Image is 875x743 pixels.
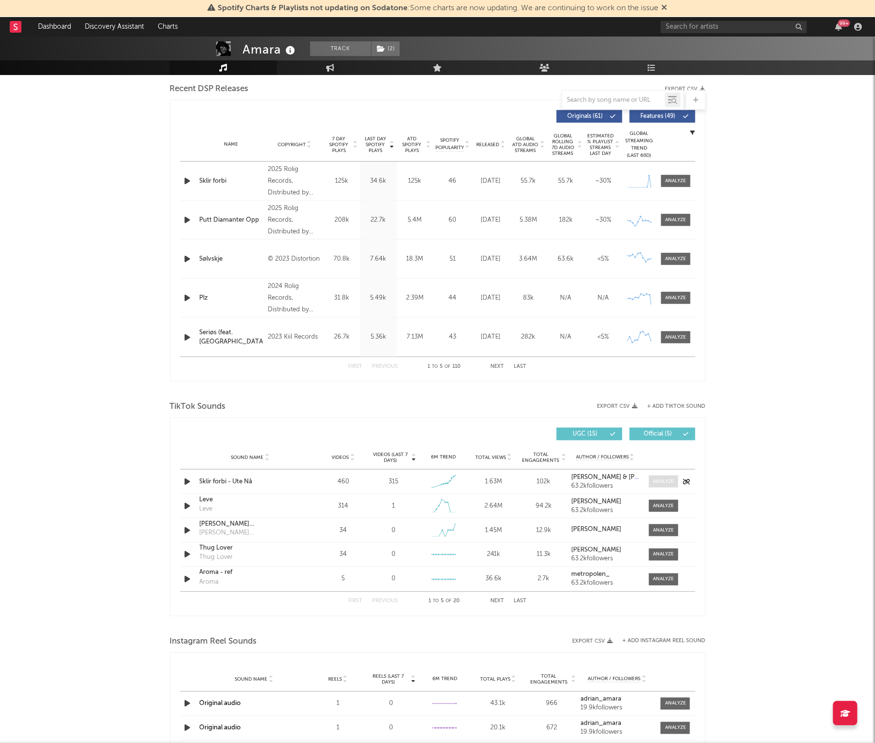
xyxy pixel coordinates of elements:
[662,4,668,12] span: Dismiss
[521,452,560,463] span: Total Engagements
[550,254,582,264] div: 63.6k
[648,404,706,409] button: + Add TikTok Sound
[512,176,545,186] div: 55.7k
[550,133,577,156] span: Global Rolling 7D Audio Streams
[571,498,621,505] strong: [PERSON_NAME]
[278,142,306,148] span: Copyright
[268,281,321,316] div: 2024 Rolig Records, Distributed by ADA Nordic - A division of Warner Music Group
[321,501,366,511] div: 314
[475,254,507,264] div: [DATE]
[521,501,566,511] div: 94.2k
[514,599,527,604] button: Last
[326,254,358,264] div: 70.8k
[314,699,362,709] div: 1
[367,674,410,686] span: Reels (last 7 days)
[399,332,431,342] div: 7.13M
[326,215,358,225] div: 208k
[597,403,638,409] button: Export CSV
[170,636,257,648] span: Instagram Reel Sounds
[636,114,681,119] span: Features ( 49 )
[200,568,301,578] a: Aroma - ref
[471,550,516,560] div: 241k
[527,724,576,733] div: 672
[326,332,358,342] div: 26.7k
[372,599,398,604] button: Previous
[613,638,706,644] div: + Add Instagram Reel Sound
[363,293,394,303] div: 5.49k
[349,599,363,604] button: First
[630,428,695,440] button: Official(5)
[446,599,452,604] span: of
[630,110,695,123] button: Features(49)
[200,725,241,731] a: Original audio
[243,41,298,57] div: Amara
[200,215,263,225] a: Putt Diamanter Opp
[471,526,516,535] div: 1.45M
[151,17,185,37] a: Charts
[521,574,566,584] div: 2.7k
[421,454,466,461] div: 6M Trend
[475,332,507,342] div: [DATE]
[475,293,507,303] div: [DATE]
[349,364,363,369] button: First
[521,477,566,487] div: 102k
[391,526,395,535] div: 0
[571,556,639,563] div: 63.2k followers
[78,17,151,37] a: Discovery Assistant
[433,599,439,604] span: to
[480,677,510,683] span: Total Plays
[587,293,620,303] div: N/A
[471,501,516,511] div: 2.64M
[550,293,582,303] div: N/A
[321,550,366,560] div: 34
[573,638,613,644] button: Export CSV
[512,136,539,153] span: Global ATD Audio Streams
[328,677,342,683] span: Reels
[200,544,301,553] a: Thug Lover
[200,553,233,563] div: Thug Lover
[363,176,394,186] div: 34.6k
[367,699,416,709] div: 0
[268,253,321,265] div: © 2023 Distortion
[371,452,410,463] span: Videos (last 7 days)
[363,136,389,153] span: Last Day Spotify Plays
[471,574,516,584] div: 36.6k
[587,133,614,156] span: Estimated % Playlist Streams Last Day
[514,364,527,369] button: Last
[200,328,263,347] div: Seriøs (feat. [GEOGRAPHIC_DATA])
[432,364,438,369] span: to
[200,701,241,707] a: Original audio
[200,293,263,303] a: Plz
[588,676,641,683] span: Author / Followers
[581,721,622,727] strong: adrian_amara
[571,547,639,554] a: [PERSON_NAME]
[391,574,395,584] div: 0
[474,699,522,709] div: 43.1k
[581,696,654,703] a: adrian_amara
[436,254,470,264] div: 51
[218,4,408,12] span: Spotify Charts & Playlists not updating on Sodatone
[445,364,451,369] span: of
[418,361,471,373] div: 1 5 110
[200,519,301,529] a: [PERSON_NAME][GEOGRAPHIC_DATA]
[200,495,301,505] a: Leve
[665,86,706,92] button: Export CSV
[521,550,566,560] div: 11.3k
[200,477,301,487] a: Sklir forbi - Ute Nå
[475,215,507,225] div: [DATE]
[399,254,431,264] div: 18.3M
[170,401,226,413] span: TikTok Sounds
[200,254,263,264] div: Sølvskje
[512,293,545,303] div: 83k
[587,176,620,186] div: ~ 30 %
[661,21,807,33] input: Search for artists
[527,699,576,709] div: 966
[218,4,659,12] span: : Some charts are now updating. We are continuing to work on the issue
[268,203,321,238] div: 2025 Rolig Records, Distributed by ADA Nordic - A division of Warner Music Group
[436,176,470,186] div: 46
